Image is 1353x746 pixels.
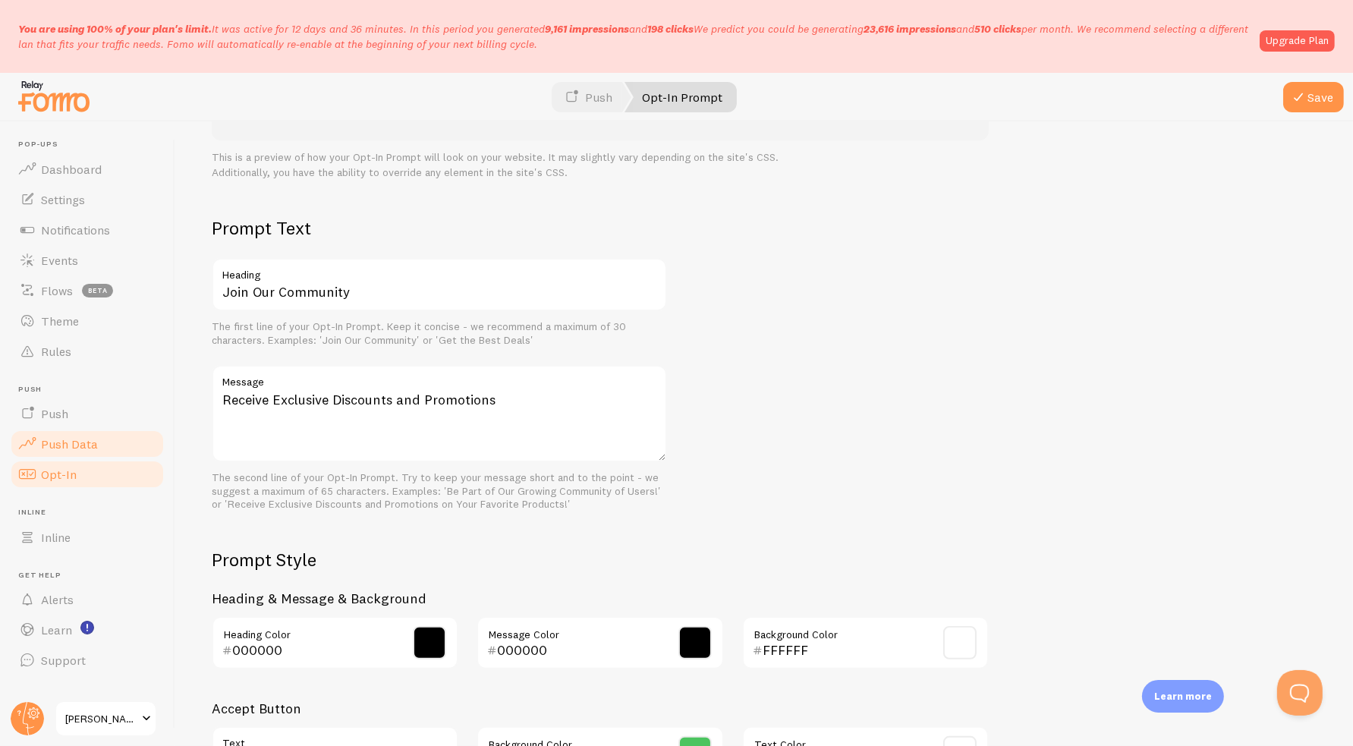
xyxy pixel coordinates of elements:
span: Theme [41,313,79,329]
span: Inline [41,530,71,545]
span: and [545,22,694,36]
span: Dashboard [41,162,102,177]
span: [PERSON_NAME] Education [65,710,137,728]
b: 23,616 impressions [864,22,956,36]
span: Learn [41,622,72,637]
a: Events [9,245,165,275]
b: 9,161 impressions [545,22,629,36]
a: Learn [9,615,165,645]
span: Push Data [41,436,98,452]
a: Alerts [9,584,165,615]
a: Push Data [9,429,165,459]
img: fomo-relay-logo-orange.svg [16,77,92,115]
label: Message [212,365,667,391]
div: The first line of your Opt-In Prompt. Keep it concise - we recommend a maximum of 30 characters. ... [212,320,667,347]
h2: Prompt Style [212,548,989,571]
span: Flows [41,283,73,298]
h3: Accept Button [212,700,989,717]
svg: <p>Watch New Feature Tutorials!</p> [80,621,94,634]
h3: Heading & Message & Background [212,590,989,607]
span: Push [18,385,165,395]
span: Alerts [41,592,74,607]
span: Inline [18,508,165,518]
span: Opt-In [41,467,77,482]
a: Rules [9,336,165,367]
span: and [864,22,1021,36]
a: Inline [9,522,165,552]
span: Support [41,653,86,668]
a: Support [9,645,165,675]
span: You are using 100% of your plan's limit. [18,22,212,36]
span: Get Help [18,571,165,581]
a: [PERSON_NAME] Education [55,700,157,737]
label: Heading [212,258,667,284]
b: 198 clicks [647,22,694,36]
a: Dashboard [9,154,165,184]
a: Push [9,398,165,429]
h2: Prompt Text [212,216,667,240]
a: Theme [9,306,165,336]
b: 510 clicks [974,22,1021,36]
a: Flows beta [9,275,165,306]
span: Pop-ups [18,140,165,150]
a: Upgrade Plan [1260,30,1335,52]
a: Notifications [9,215,165,245]
span: Rules [41,344,71,359]
a: Settings [9,184,165,215]
span: Notifications [41,222,110,238]
div: Learn more [1142,680,1224,713]
a: Opt-In [9,459,165,489]
span: Settings [41,192,85,207]
span: beta [82,284,113,297]
p: It was active for 12 days and 36 minutes. In this period you generated We predict you could be ge... [18,21,1251,52]
p: This is a preview of how your Opt-In Prompt will look on your website. It may slightly vary depen... [212,150,989,180]
div: The second line of your Opt-In Prompt. Try to keep your message short and to the point - we sugge... [212,471,667,511]
p: Learn more [1154,689,1212,704]
span: Events [41,253,78,268]
iframe: Help Scout Beacon - Open [1277,670,1323,716]
span: Push [41,406,68,421]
